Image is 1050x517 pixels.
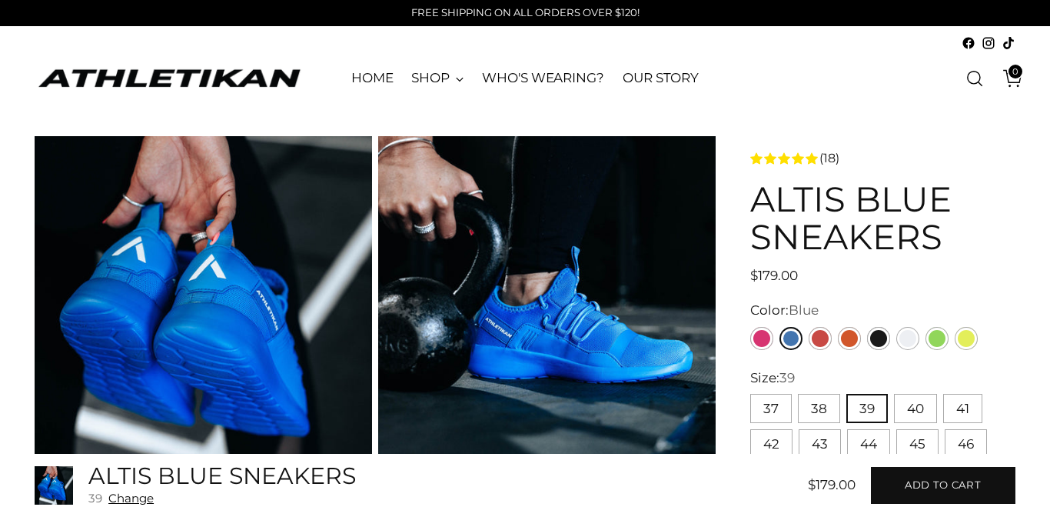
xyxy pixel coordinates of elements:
button: 46 [945,429,987,459]
label: Color: [750,301,819,321]
a: Black [867,327,890,350]
a: Blue [779,327,802,350]
h5: ALTIS Blue Sneakers [88,463,356,489]
a: HOME [351,62,394,95]
a: ATHLETIKAN [35,66,304,90]
h1: ALTIS Blue Sneakers [750,180,1015,256]
button: 43 [799,429,841,459]
button: 37 [750,394,792,423]
span: $179.00 [750,266,798,286]
img: ALTIS Blue Sneakers [378,136,716,474]
span: 39 [88,491,102,505]
a: SHOP [411,62,464,95]
a: Pink [750,327,773,350]
a: Yellow [955,327,978,350]
a: Open cart modal [992,63,1022,94]
img: ALTIS Blue Sneakers [35,466,73,505]
button: Add to cart [871,467,1015,504]
span: $179.00 [808,475,856,495]
a: 4.8 rating (18 votes) [750,148,1015,168]
p: FREE SHIPPING ON ALL ORDERS OVER $120! [411,5,640,21]
span: 0 [1008,65,1022,78]
span: Add to cart [905,478,981,492]
label: Size: [750,369,795,389]
a: Red [809,327,832,350]
button: 40 [894,394,937,423]
button: 39 [846,394,888,423]
button: 44 [847,429,890,459]
span: Blue [789,302,819,318]
button: 42 [750,429,792,459]
a: White [896,327,919,350]
img: ALTIS Blue Sneakers [35,136,372,474]
span: 39 [779,370,795,385]
a: Orange [838,327,861,350]
a: Green [925,327,949,350]
a: OUR STORY [623,62,699,95]
a: Open search modal [959,63,990,94]
button: Change [108,491,154,505]
button: 41 [943,394,982,423]
button: 45 [896,429,939,459]
button: 38 [798,394,840,423]
a: WHO'S WEARING? [482,62,604,95]
span: (18) [819,149,839,168]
